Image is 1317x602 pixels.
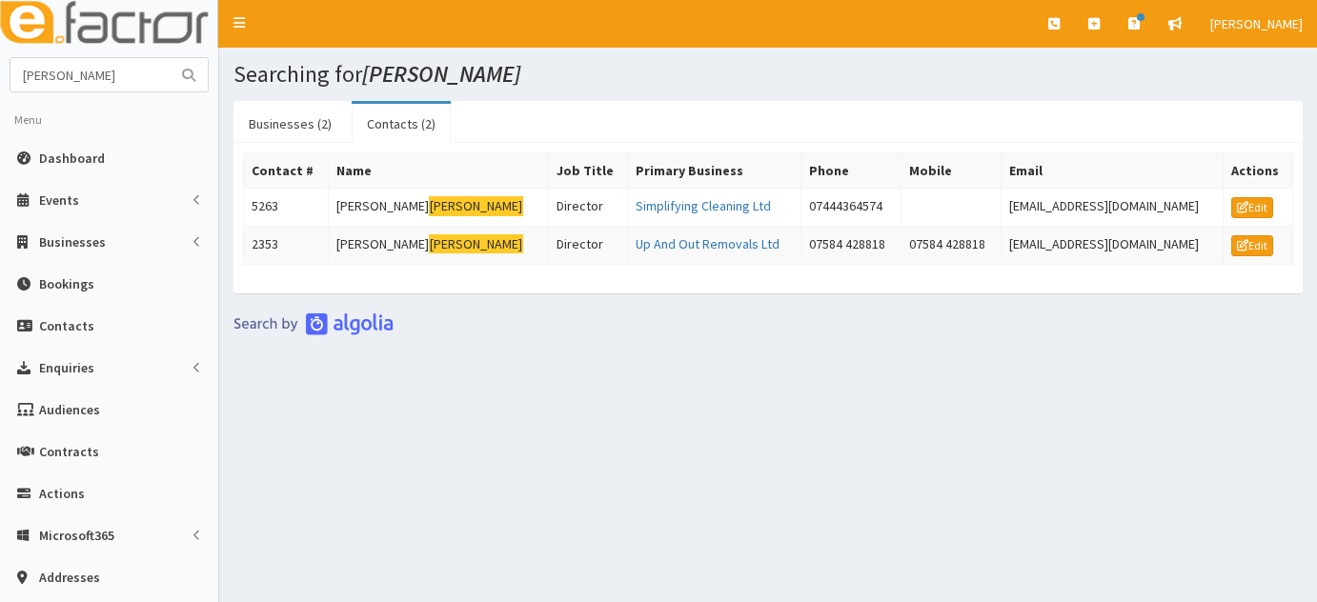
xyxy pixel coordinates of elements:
[328,189,548,227] td: [PERSON_NAME]
[39,233,106,251] span: Businesses
[328,153,548,189] th: Name
[1210,15,1303,32] span: [PERSON_NAME]
[628,153,801,189] th: Primary Business
[1231,197,1273,218] a: Edit
[233,312,394,335] img: search-by-algolia-light-background.png
[39,317,94,334] span: Contacts
[429,234,524,254] mark: [PERSON_NAME]
[800,226,901,264] td: 07584 428818
[901,226,1001,264] td: 07584 428818
[362,59,520,89] i: [PERSON_NAME]
[429,196,524,216] mark: [PERSON_NAME]
[800,189,901,227] td: 07444364574
[548,226,627,264] td: Director
[800,153,901,189] th: Phone
[244,189,329,227] td: 5263
[10,58,171,91] input: Search...
[39,191,79,209] span: Events
[39,150,105,167] span: Dashboard
[636,235,780,252] a: Up And Out Removals Ltd
[901,153,1001,189] th: Mobile
[636,197,771,214] a: Simplifying Cleaning Ltd
[1001,189,1224,227] td: [EMAIL_ADDRESS][DOMAIN_NAME]
[1231,235,1273,256] a: Edit
[352,104,451,144] a: Contacts (2)
[1224,153,1293,189] th: Actions
[39,569,100,586] span: Addresses
[548,153,627,189] th: Job Title
[233,104,347,144] a: Businesses (2)
[244,226,329,264] td: 2353
[244,153,329,189] th: Contact #
[548,189,627,227] td: Director
[328,226,548,264] td: [PERSON_NAME]
[39,443,99,460] span: Contracts
[1001,226,1224,264] td: [EMAIL_ADDRESS][DOMAIN_NAME]
[39,401,100,418] span: Audiences
[39,275,94,292] span: Bookings
[39,527,114,544] span: Microsoft365
[39,359,94,376] span: Enquiries
[1001,153,1224,189] th: Email
[233,62,1303,87] h1: Searching for
[39,485,85,502] span: Actions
